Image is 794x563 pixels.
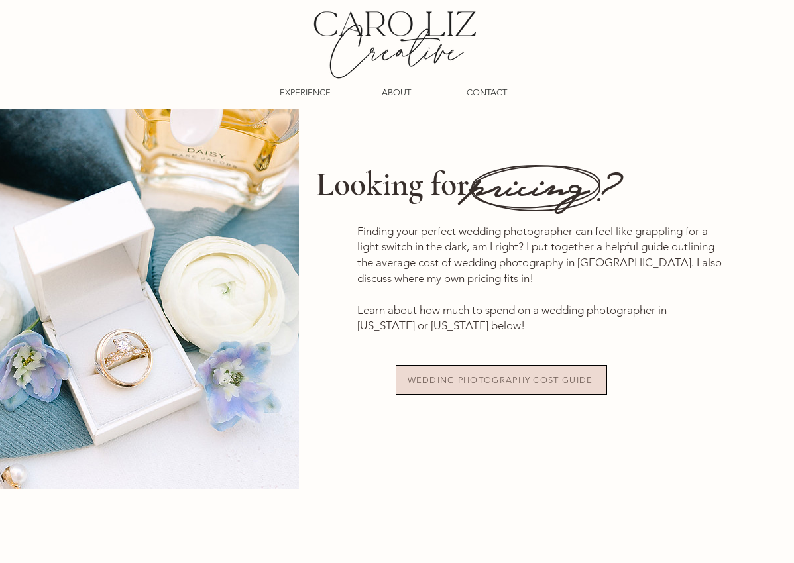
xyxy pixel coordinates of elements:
[445,81,528,104] a: CONTACT
[357,225,722,285] span: Finding your perfect wedding photographer can feel like grappling for a light switch in the dark,...
[382,82,411,103] p: ABOUT
[357,303,667,333] span: Learn about how much to spend on a wedding photographer in [US_STATE] or [US_STATE] below!
[263,81,347,104] a: EXPERIENCE
[354,81,438,104] a: ABOUT
[396,365,607,395] a: WEDDING PHOTOGRAPHY COST GUIDE
[467,82,507,103] p: CONTACT
[469,152,633,209] span: pricing?
[280,82,331,103] p: EXPERIENCE
[408,375,593,385] span: WEDDING PHOTOGRAPHY COST GUIDE
[260,81,532,104] nav: Site
[316,164,469,204] span: Looking for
